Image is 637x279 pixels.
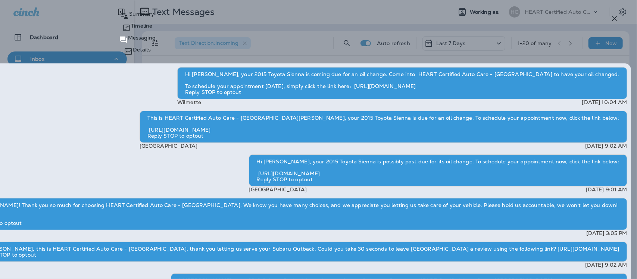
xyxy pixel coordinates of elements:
p: Timeline [131,23,152,29]
p: [DATE] 3:05 PM [586,230,627,236]
p: Wilmette [177,99,201,105]
div: Hi [PERSON_NAME], your 2015 Toyota Sienna is coming due for an oil change. Come into HEART Certif... [177,67,627,99]
p: Summary [129,11,154,17]
div: This is HEART Certified Auto Care - [GEOGRAPHIC_DATA][PERSON_NAME], your 2015 Toyota Sienna is du... [140,111,627,143]
p: [GEOGRAPHIC_DATA] [249,186,307,192]
p: [DATE] 9:02 AM [585,262,627,268]
div: Hi [PERSON_NAME], your 2015 Toyota Sienna is possibly past due for its oil change. To schedule yo... [249,154,627,186]
p: [GEOGRAPHIC_DATA] [140,143,197,149]
p: [DATE] 9:01 AM [586,186,627,192]
p: Details [133,47,151,53]
p: Messaging [128,35,156,41]
p: [DATE] 10:04 AM [582,99,627,105]
p: [DATE] 9:02 AM [585,143,627,149]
